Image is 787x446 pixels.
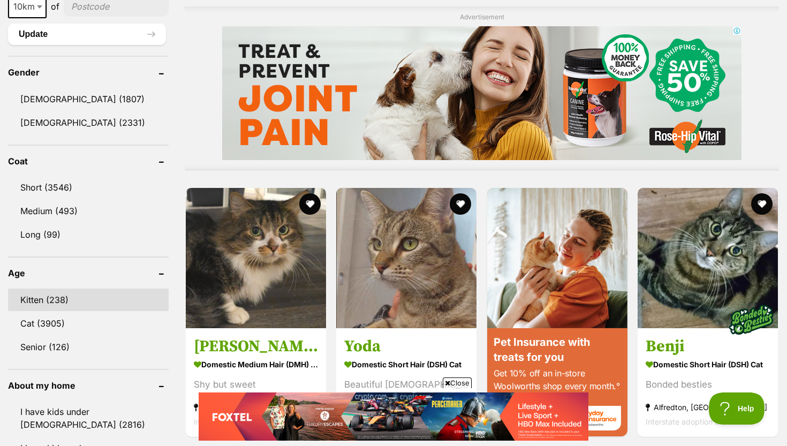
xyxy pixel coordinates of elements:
[8,176,169,199] a: Short (3546)
[194,399,318,414] strong: Diggers Rest, [GEOGRAPHIC_DATA]
[336,328,476,436] a: Yoda Domestic Short Hair (DSH) Cat Beautiful [DEMOGRAPHIC_DATA] Wallaroo, [GEOGRAPHIC_DATA] Inter...
[8,268,169,278] header: Age
[8,400,169,436] a: I have kids under [DEMOGRAPHIC_DATA] (2816)
[344,356,468,372] strong: Domestic Short Hair (DSH) Cat
[194,336,318,356] h3: [PERSON_NAME]
[709,392,766,425] iframe: Help Scout Beacon - Open
[336,188,476,328] img: Yoda - Domestic Short Hair (DSH) Cat
[186,328,326,436] a: [PERSON_NAME] Domestic Medium Hair (DMH) Cat Shy but sweet Diggers Rest, [GEOGRAPHIC_DATA] Inters...
[646,356,770,372] strong: Domestic Short Hair (DSH) Cat
[199,392,588,441] iframe: Advertisement
[443,377,472,388] span: Close
[8,67,169,77] header: Gender
[8,88,169,110] a: [DEMOGRAPHIC_DATA] (1807)
[299,193,321,215] button: favourite
[646,377,770,391] div: Bonded besties
[646,399,770,414] strong: Alfredton, [GEOGRAPHIC_DATA]
[450,193,472,215] button: favourite
[8,156,169,166] header: Coat
[8,336,169,358] a: Senior (126)
[638,328,778,436] a: Benji Domestic Short Hair (DSH) Cat Bonded besties Alfredton, [GEOGRAPHIC_DATA] Interstate adopti...
[8,200,169,222] a: Medium (493)
[8,111,169,134] a: [DEMOGRAPHIC_DATA] (2331)
[8,24,166,45] button: Update
[222,26,741,160] iframe: Advertisement
[185,6,779,171] div: Advertisement
[194,417,302,426] span: Interstate adoption unavailable
[8,312,169,335] a: Cat (3905)
[8,381,169,390] header: About my home
[194,377,318,391] div: Shy but sweet
[344,377,468,391] div: Beautiful [DEMOGRAPHIC_DATA]
[8,289,169,311] a: Kitten (238)
[186,188,326,328] img: Luigi - Domestic Medium Hair (DMH) Cat
[646,336,770,356] h3: Benji
[8,223,169,246] a: Long (99)
[751,193,773,215] button: favourite
[194,356,318,372] strong: Domestic Medium Hair (DMH) Cat
[638,188,778,328] img: Benji - Domestic Short Hair (DSH) Cat
[344,336,468,356] h3: Yoda
[646,417,754,426] span: Interstate adoption unavailable
[724,292,778,346] img: bonded besties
